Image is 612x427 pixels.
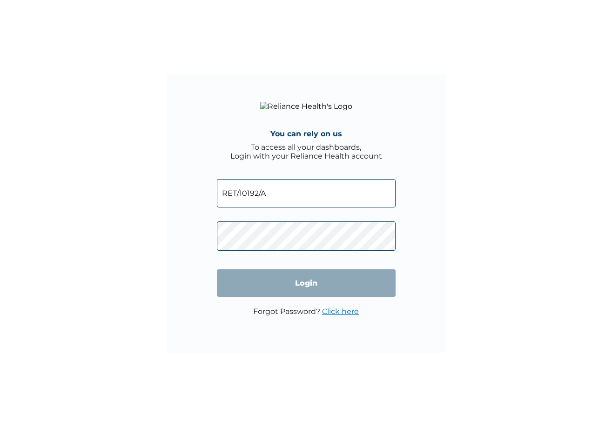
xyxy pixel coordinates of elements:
[270,129,342,138] h4: You can rely on us
[253,307,359,316] p: Forgot Password?
[217,269,396,297] input: Login
[260,102,352,111] img: Reliance Health's Logo
[322,307,359,316] a: Click here
[230,143,382,160] div: To access all your dashboards, Login with your Reliance Health account
[217,179,396,207] input: Email address or HMO ID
